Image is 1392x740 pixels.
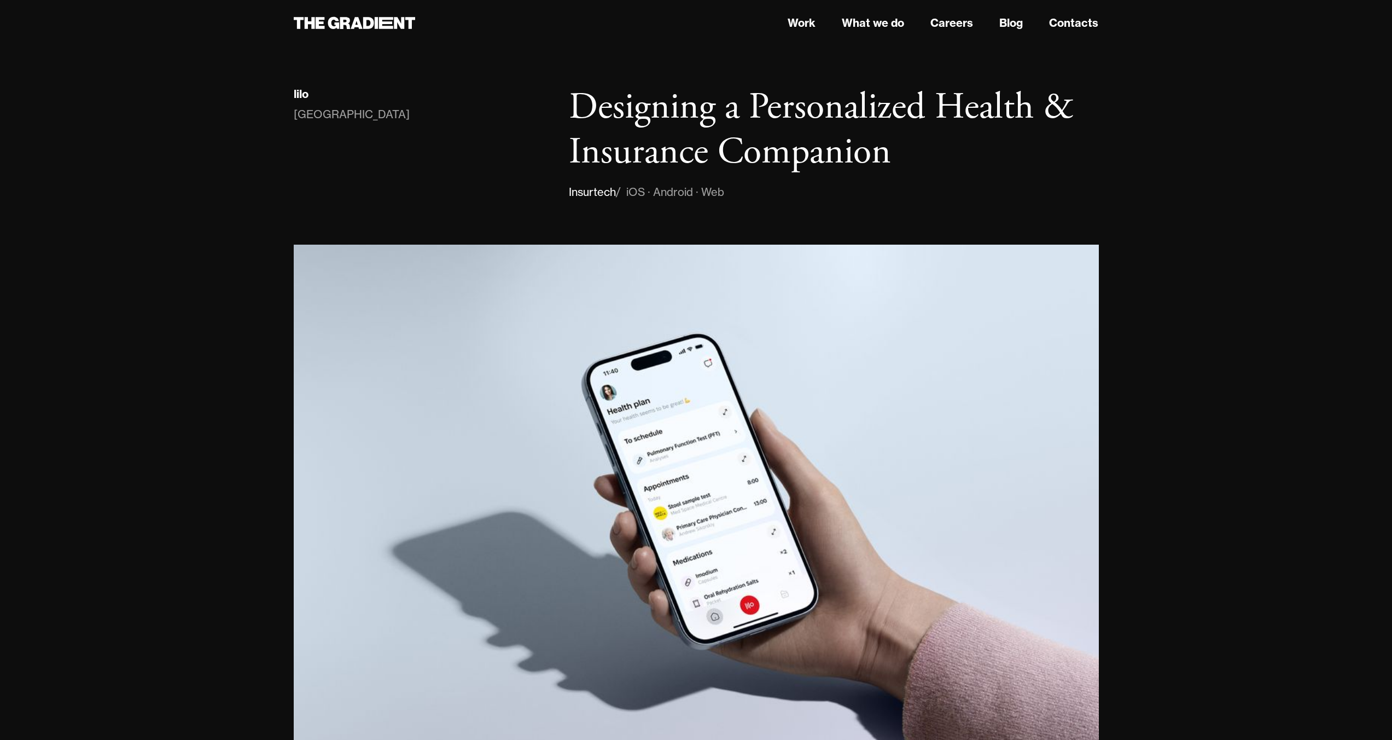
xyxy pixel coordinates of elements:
div: [GEOGRAPHIC_DATA] [294,106,410,123]
a: Careers [930,15,973,31]
h1: Designing a Personalized Health & Insurance Companion [569,85,1098,175]
div: lilo [294,87,308,101]
div: / iOS · Android · Web [616,183,724,201]
a: Blog [999,15,1023,31]
a: Contacts [1049,15,1098,31]
a: What we do [842,15,904,31]
a: Work [788,15,816,31]
div: Insurtech [569,183,616,201]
